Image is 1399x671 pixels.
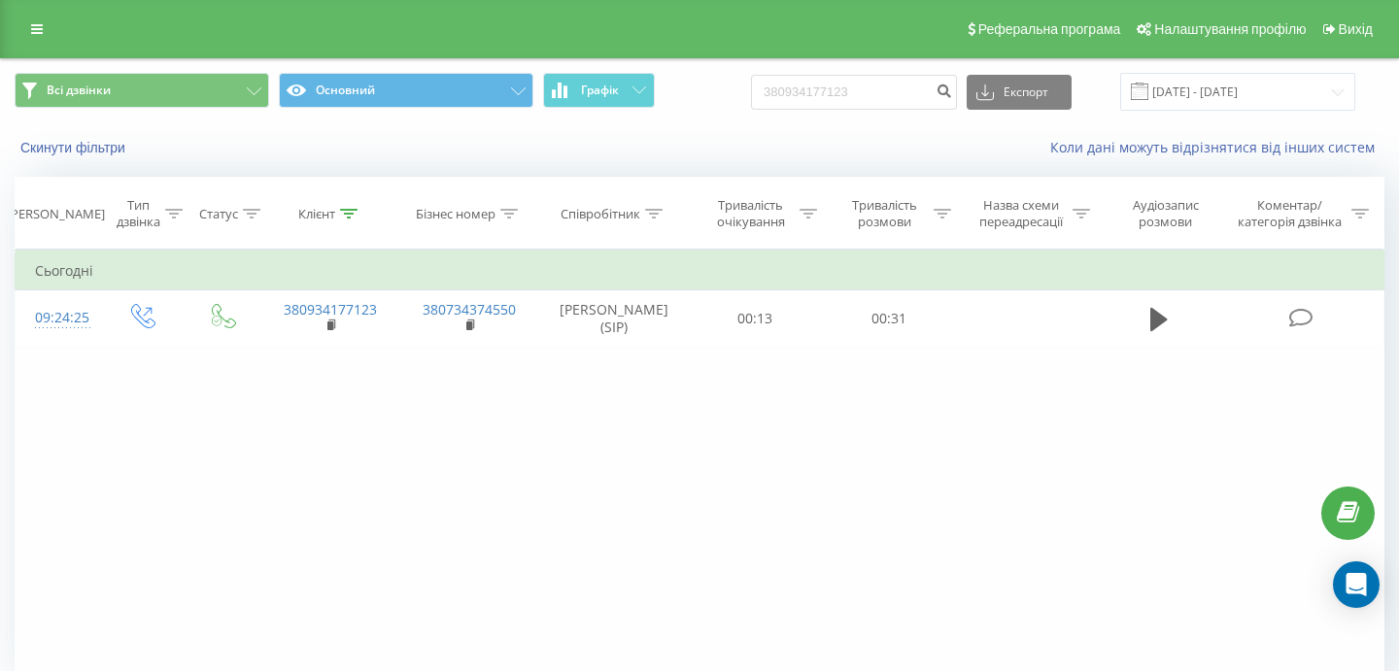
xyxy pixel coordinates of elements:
[1233,197,1347,230] div: Коментар/категорія дзвінка
[47,83,111,98] span: Всі дзвінки
[15,139,135,156] button: Скинути фільтри
[561,206,640,222] div: Співробітник
[423,300,516,319] a: 380734374550
[416,206,495,222] div: Бізнес номер
[822,290,956,347] td: 00:31
[284,300,377,319] a: 380934177123
[539,290,689,347] td: [PERSON_NAME] (SIP)
[35,299,82,337] div: 09:24:25
[1333,561,1380,608] div: Open Intercom Messenger
[117,197,160,230] div: Тип дзвінка
[706,197,796,230] div: Тривалість очікування
[689,290,823,347] td: 00:13
[298,206,335,222] div: Клієнт
[1112,197,1218,230] div: Аудіозапис розмови
[1339,21,1373,37] span: Вихід
[7,206,105,222] div: [PERSON_NAME]
[199,206,238,222] div: Статус
[279,73,533,108] button: Основний
[15,73,269,108] button: Всі дзвінки
[839,197,929,230] div: Тривалість розмови
[543,73,655,108] button: Графік
[978,21,1121,37] span: Реферальна програма
[973,197,1068,230] div: Назва схеми переадресації
[967,75,1072,110] button: Експорт
[1050,138,1384,156] a: Коли дані можуть відрізнятися вiд інших систем
[751,75,957,110] input: Пошук за номером
[16,252,1384,290] td: Сьогодні
[581,84,619,97] span: Графік
[1154,21,1306,37] span: Налаштування профілю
